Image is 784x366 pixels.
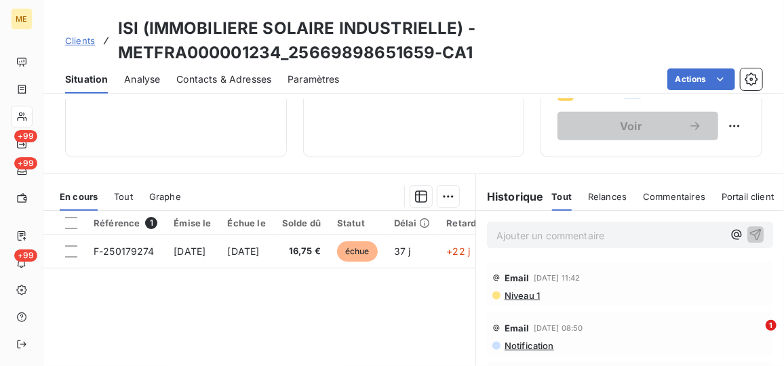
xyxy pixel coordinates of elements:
[14,249,37,262] span: +99
[11,8,33,30] div: ME
[94,217,157,229] div: Référence
[394,218,431,228] div: Délai
[228,218,266,228] div: Échue le
[738,320,770,352] iframe: Intercom live chat
[588,191,627,202] span: Relances
[14,157,37,169] span: +99
[534,274,581,282] span: [DATE] 11:42
[14,130,37,142] span: +99
[228,245,260,257] span: [DATE]
[667,68,735,90] button: Actions
[503,340,554,351] span: Notification
[394,245,411,257] span: 37 j
[174,218,211,228] div: Émise le
[446,245,470,257] span: +22 j
[65,34,95,47] a: Clients
[766,320,777,331] span: 1
[145,217,157,229] span: 1
[288,73,340,86] span: Paramètres
[552,191,572,202] span: Tout
[282,245,321,258] span: 16,75 €
[94,245,155,257] span: F-250179274
[643,191,705,202] span: Commentaires
[503,290,540,301] span: Niveau 1
[118,16,762,65] h3: ISI (IMMOBILIERE SOLAIRE INDUSTRIELLE) - METFRA000001234_25669898651659-CA1
[174,245,205,257] span: [DATE]
[722,191,774,202] span: Portail client
[337,218,378,228] div: Statut
[505,272,530,283] span: Email
[124,73,160,86] span: Analyse
[60,191,98,202] span: En cours
[114,191,133,202] span: Tout
[446,218,490,228] div: Retard
[557,112,718,140] button: Voir
[505,323,530,333] span: Email
[476,188,544,205] h6: Historique
[337,241,378,262] span: échue
[65,35,95,46] span: Clients
[282,218,321,228] div: Solde dû
[574,121,688,131] span: Voir
[149,191,181,202] span: Graphe
[65,73,108,86] span: Situation
[176,73,271,86] span: Contacts & Adresses
[534,324,583,332] span: [DATE] 08:50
